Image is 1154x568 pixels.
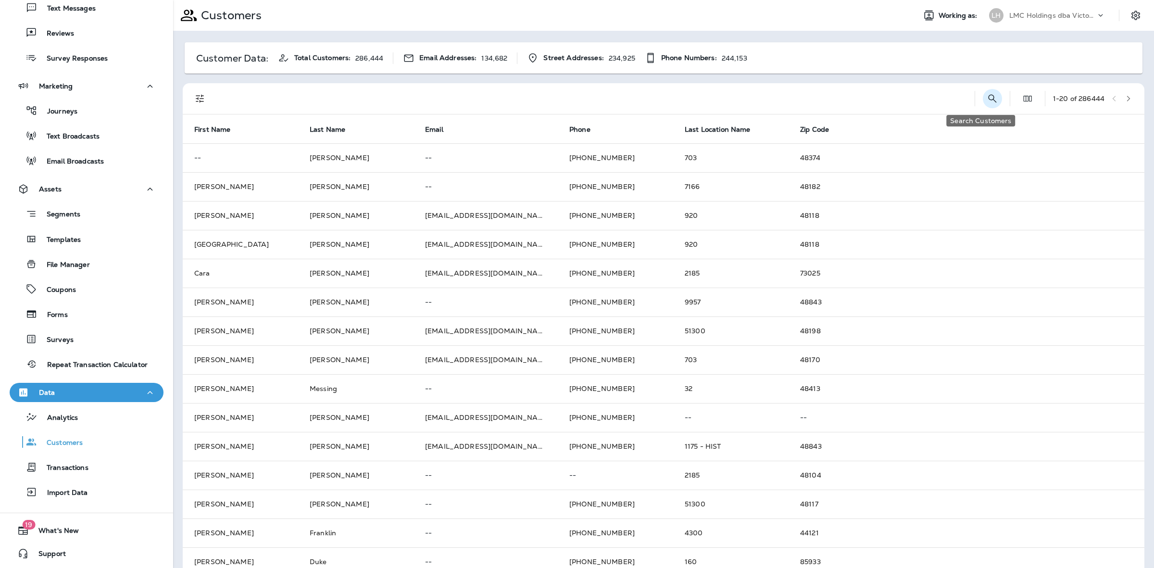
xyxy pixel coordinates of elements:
[10,432,163,452] button: Customers
[38,414,78,423] p: Analytics
[425,126,443,134] span: Email
[196,54,268,62] p: Customer Data:
[194,154,287,162] p: --
[10,23,163,43] button: Reviews
[10,179,163,199] button: Assets
[38,311,68,320] p: Forms
[789,143,1144,172] td: 48374
[661,54,717,62] span: Phone Numbers:
[298,432,414,461] td: [PERSON_NAME]
[37,439,83,448] p: Customers
[37,261,90,270] p: File Manager
[789,490,1144,518] td: 48117
[294,54,351,62] span: Total Customers:
[10,383,163,402] button: Data
[183,288,298,316] td: [PERSON_NAME]
[983,89,1002,108] button: Search Customers
[10,544,163,563] button: Support
[425,125,456,134] span: Email
[543,54,603,62] span: Street Addresses:
[685,125,763,134] span: Last Location Name
[194,126,230,134] span: First Name
[37,157,104,166] p: Email Broadcasts
[310,126,345,134] span: Last Name
[425,558,546,566] p: --
[414,316,558,345] td: [EMAIL_ADDRESS][DOMAIN_NAME]
[298,201,414,230] td: [PERSON_NAME]
[38,361,148,370] p: Repeat Transaction Calculator
[298,403,414,432] td: [PERSON_NAME]
[10,304,163,324] button: Forms
[10,354,163,374] button: Repeat Transaction Calculator
[789,172,1144,201] td: 48182
[946,115,1015,126] div: Search Customers
[425,500,546,508] p: --
[685,414,777,421] p: --
[558,201,673,230] td: [PHONE_NUMBER]
[37,210,80,220] p: Segments
[558,172,673,201] td: [PHONE_NUMBER]
[298,374,414,403] td: Messing
[298,518,414,547] td: Franklin
[789,432,1144,461] td: 48843
[29,527,79,538] span: What's New
[425,471,546,479] p: --
[789,345,1144,374] td: 48170
[789,201,1144,230] td: 48118
[685,298,701,306] span: 9957
[1127,7,1144,24] button: Settings
[37,336,74,345] p: Surveys
[298,230,414,259] td: [PERSON_NAME]
[183,518,298,547] td: [PERSON_NAME]
[558,316,673,345] td: [PHONE_NUMBER]
[685,471,700,480] span: 2185
[37,132,100,141] p: Text Broadcasts
[38,107,77,116] p: Journeys
[789,316,1144,345] td: 48198
[609,54,635,62] p: 234,925
[10,76,163,96] button: Marketing
[414,432,558,461] td: [EMAIL_ADDRESS][DOMAIN_NAME]
[685,355,697,364] span: 703
[685,529,703,537] span: 4300
[183,490,298,518] td: [PERSON_NAME]
[685,269,700,278] span: 2185
[558,230,673,259] td: [PHONE_NUMBER]
[558,259,673,288] td: [PHONE_NUMBER]
[414,345,558,374] td: [EMAIL_ADDRESS][DOMAIN_NAME]
[10,151,163,171] button: Email Broadcasts
[183,345,298,374] td: [PERSON_NAME]
[789,288,1144,316] td: 48843
[789,259,1144,288] td: 73025
[10,329,163,349] button: Surveys
[183,316,298,345] td: [PERSON_NAME]
[1009,12,1096,19] p: LMC Holdings dba Victory Lane Quick Oil Change
[10,254,163,274] button: File Manager
[10,101,163,121] button: Journeys
[558,288,673,316] td: [PHONE_NUMBER]
[298,288,414,316] td: [PERSON_NAME]
[298,259,414,288] td: [PERSON_NAME]
[10,521,163,540] button: 19What's New
[685,240,698,249] span: 920
[558,345,673,374] td: [PHONE_NUMBER]
[989,8,1003,23] div: LH
[1053,95,1104,102] div: 1 - 20 of 286444
[481,54,507,62] p: 134,682
[310,125,358,134] span: Last Name
[190,89,210,108] button: Filters
[569,471,662,479] p: --
[414,201,558,230] td: [EMAIL_ADDRESS][DOMAIN_NAME]
[685,500,705,508] span: 51300
[183,230,298,259] td: [GEOGRAPHIC_DATA]
[414,259,558,288] td: [EMAIL_ADDRESS][DOMAIN_NAME]
[569,126,590,134] span: Phone
[685,211,698,220] span: 920
[10,407,163,427] button: Analytics
[800,125,841,134] span: Zip Code
[10,482,163,502] button: Import Data
[37,29,74,38] p: Reviews
[789,518,1144,547] td: 44121
[722,54,747,62] p: 244,153
[298,172,414,201] td: [PERSON_NAME]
